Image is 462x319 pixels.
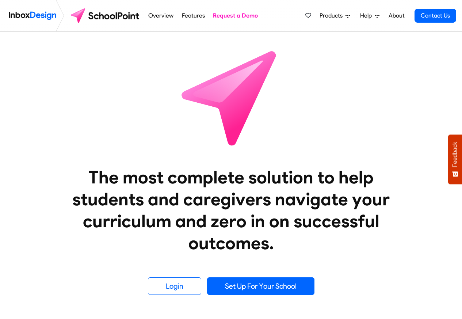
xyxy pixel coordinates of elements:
[146,8,176,23] a: Overview
[211,8,260,23] a: Request a Demo
[360,11,375,20] span: Help
[357,8,382,23] a: Help
[415,9,456,23] a: Contact Us
[448,134,462,184] button: Feedback - Show survey
[58,166,405,254] heading: The most complete solution to help students and caregivers navigate your curriculum and zero in o...
[180,8,207,23] a: Features
[67,7,144,24] img: schoolpoint logo
[452,142,458,167] span: Feedback
[207,277,314,295] a: Set Up For Your School
[320,11,345,20] span: Products
[386,8,406,23] a: About
[165,32,297,163] img: icon_schoolpoint.svg
[317,8,353,23] a: Products
[148,277,201,295] a: Login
